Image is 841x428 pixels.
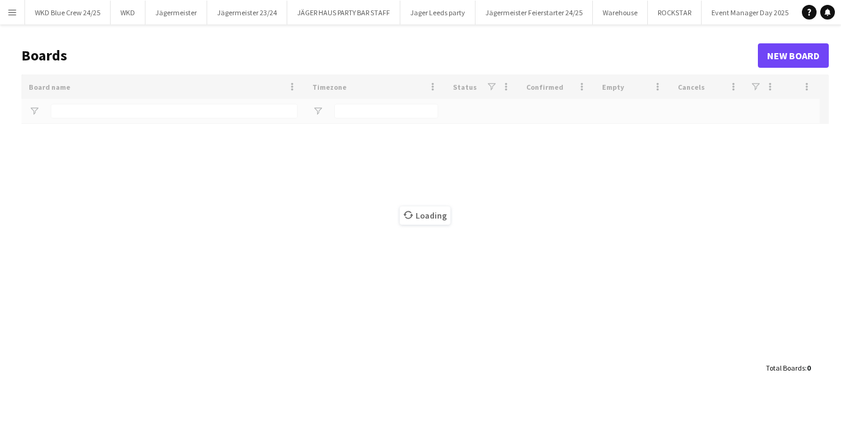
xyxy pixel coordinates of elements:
[702,1,799,24] button: Event Manager Day 2025
[593,1,648,24] button: Warehouse
[145,1,207,24] button: Jägermeister
[648,1,702,24] button: ROCKSTAR
[766,363,805,372] span: Total Boards
[111,1,145,24] button: WKD
[766,356,810,380] div: :
[807,363,810,372] span: 0
[758,43,829,68] a: New Board
[287,1,400,24] button: JÄGER HAUS PARTY BAR STAFF
[476,1,593,24] button: Jägermeister Feierstarter 24/25
[25,1,111,24] button: WKD Blue Crew 24/25
[21,46,758,65] h1: Boards
[400,206,450,225] span: Loading
[400,1,476,24] button: Jager Leeds party
[207,1,287,24] button: Jägermeister 23/24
